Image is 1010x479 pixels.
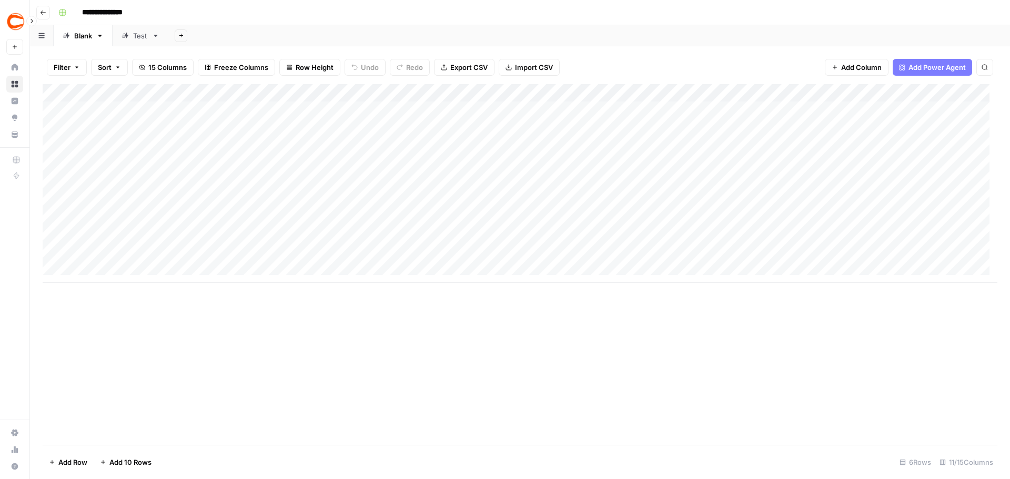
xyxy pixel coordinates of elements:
[6,59,23,76] a: Home
[6,109,23,126] a: Opportunities
[390,59,430,76] button: Redo
[6,76,23,93] a: Browse
[133,30,148,41] div: Test
[345,59,386,76] button: Undo
[54,25,113,46] a: Blank
[499,59,560,76] button: Import CSV
[198,59,275,76] button: Freeze Columns
[908,62,966,73] span: Add Power Agent
[74,30,92,41] div: Blank
[109,457,151,467] span: Add 10 Rows
[434,59,494,76] button: Export CSV
[6,441,23,458] a: Usage
[98,62,112,73] span: Sort
[935,454,997,471] div: 11/15 Columns
[214,62,268,73] span: Freeze Columns
[47,59,87,76] button: Filter
[361,62,379,73] span: Undo
[406,62,423,73] span: Redo
[895,454,935,471] div: 6 Rows
[58,457,87,467] span: Add Row
[515,62,553,73] span: Import CSV
[94,454,158,471] button: Add 10 Rows
[893,59,972,76] button: Add Power Agent
[148,62,187,73] span: 15 Columns
[6,12,25,31] img: Covers Logo
[6,126,23,143] a: Your Data
[279,59,340,76] button: Row Height
[296,62,334,73] span: Row Height
[6,93,23,109] a: Insights
[43,454,94,471] button: Add Row
[54,62,70,73] span: Filter
[6,8,23,35] button: Workspace: Covers
[113,25,168,46] a: Test
[841,62,882,73] span: Add Column
[91,59,128,76] button: Sort
[132,59,194,76] button: 15 Columns
[825,59,888,76] button: Add Column
[6,458,23,475] button: Help + Support
[450,62,488,73] span: Export CSV
[6,424,23,441] a: Settings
